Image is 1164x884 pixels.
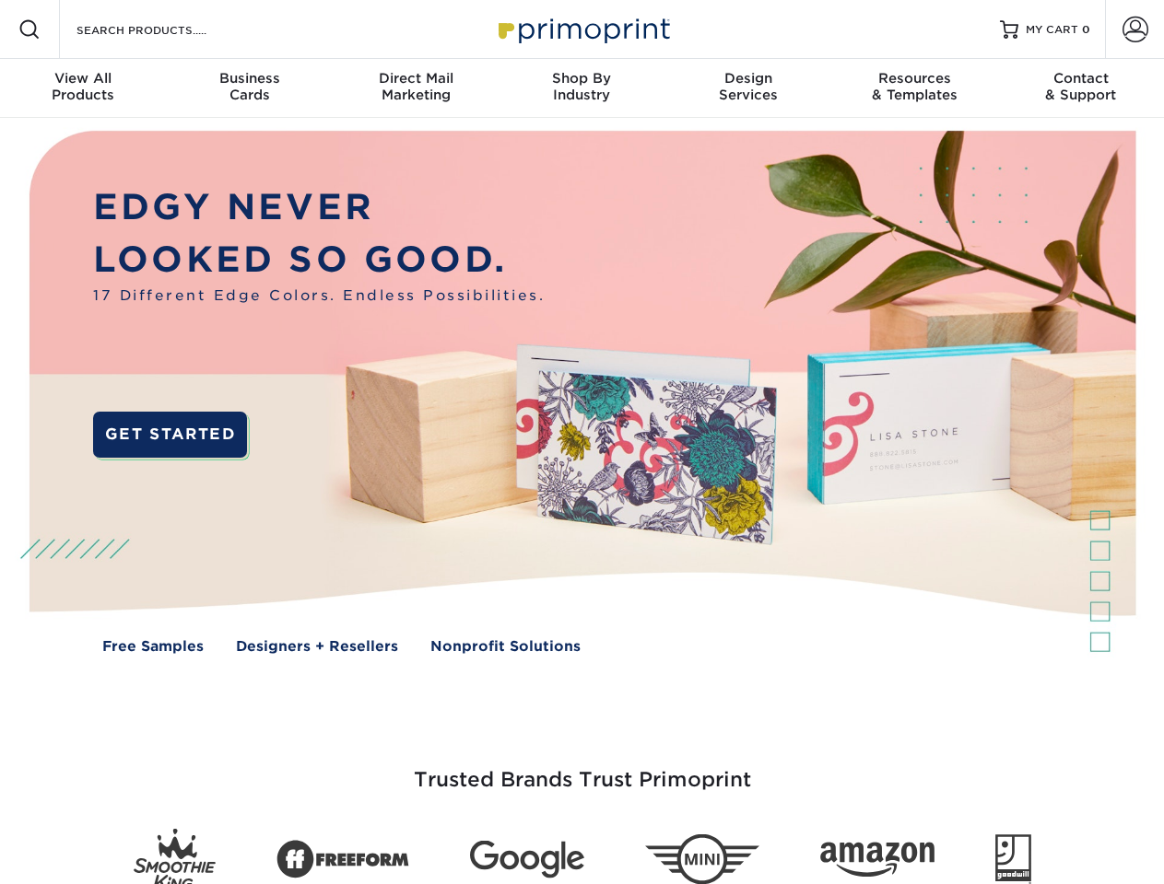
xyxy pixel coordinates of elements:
span: Business [166,70,332,87]
span: Contact [998,70,1164,87]
a: Free Samples [102,636,204,657]
h3: Trusted Brands Trust Primoprint [43,724,1122,814]
div: & Templates [831,70,997,103]
img: Goodwill [995,834,1031,884]
a: GET STARTED [93,412,247,458]
span: Shop By [499,70,664,87]
a: Designers + Resellers [236,636,398,657]
span: Design [665,70,831,87]
a: Resources& Templates [831,59,997,118]
span: MY CART [1026,22,1078,38]
span: 17 Different Edge Colors. Endless Possibilities. [93,285,545,307]
div: Marketing [333,70,499,103]
div: Industry [499,70,664,103]
img: Amazon [820,843,935,878]
span: 0 [1082,23,1090,36]
p: LOOKED SO GOOD. [93,234,545,286]
a: DesignServices [665,59,831,118]
div: Cards [166,70,332,103]
a: BusinessCards [166,59,332,118]
a: Contact& Support [998,59,1164,118]
img: Primoprint [490,9,675,49]
a: Nonprofit Solutions [430,636,581,657]
span: Resources [831,70,997,87]
div: Services [665,70,831,103]
a: Shop ByIndustry [499,59,664,118]
div: & Support [998,70,1164,103]
a: Direct MailMarketing [333,59,499,118]
span: Direct Mail [333,70,499,87]
img: Google [470,841,584,878]
input: SEARCH PRODUCTS..... [75,18,254,41]
p: EDGY NEVER [93,181,545,234]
